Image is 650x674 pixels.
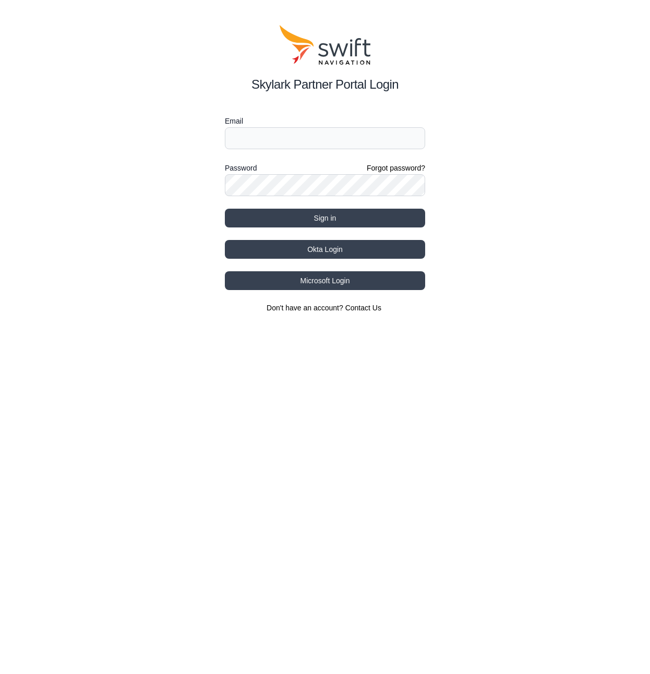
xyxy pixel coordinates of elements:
[225,240,425,259] button: Okta Login
[225,75,425,94] h2: Skylark Partner Portal Login
[225,271,425,290] button: Microsoft Login
[225,303,425,313] section: Don't have an account?
[225,209,425,227] button: Sign in
[367,163,425,173] a: Forgot password?
[345,304,381,312] a: Contact Us
[225,162,257,174] label: Password
[225,115,425,127] label: Email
